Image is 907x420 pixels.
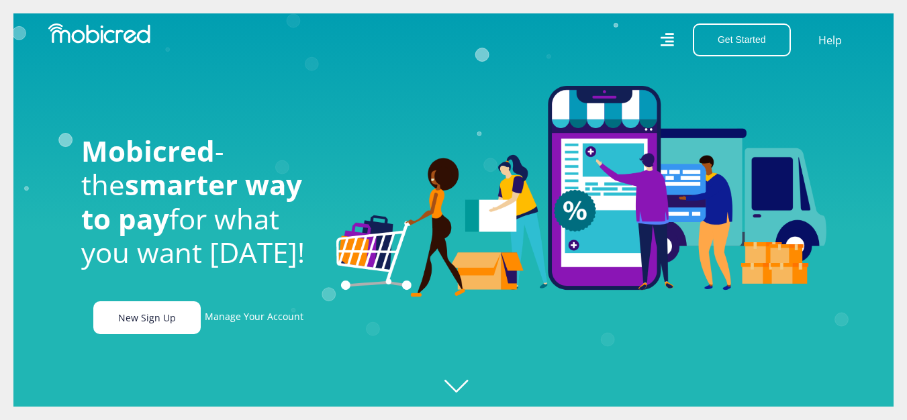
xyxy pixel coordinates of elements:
a: New Sign Up [93,301,201,334]
h1: - the for what you want [DATE]! [81,134,316,270]
button: Get Started [693,23,791,56]
img: Welcome to Mobicred [336,86,826,298]
a: Manage Your Account [205,301,303,334]
img: Mobicred [48,23,150,44]
a: Help [818,32,843,49]
span: Mobicred [81,132,215,170]
span: smarter way to pay [81,165,302,237]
